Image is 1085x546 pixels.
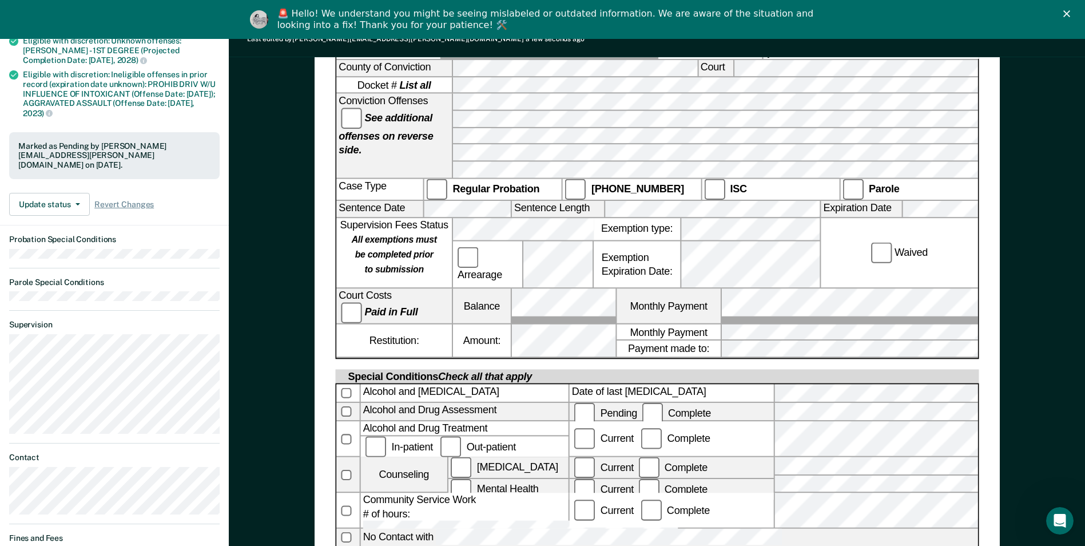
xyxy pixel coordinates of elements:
div: Alcohol and Drug Treatment [360,422,568,436]
span: 2023) [23,109,53,118]
span: Check all that apply [438,371,532,382]
input: Paid in Full [341,302,362,323]
dt: Probation Special Conditions [9,235,220,244]
label: Mental Health [448,480,569,501]
label: Current [571,433,635,444]
div: 🚨 Hello! We understand you might be seeing mislabeled or outdated information. We are aware of th... [277,8,817,31]
div: Alcohol and Drug Assessment [360,403,568,420]
input: [MEDICAL_DATA] [451,457,472,478]
img: Profile image for Kim [250,10,268,29]
dt: Parole Special Conditions [9,278,220,287]
label: [MEDICAL_DATA] [448,457,569,478]
input: Arrearage [458,247,479,268]
strong: Paid in Full [364,306,418,318]
label: Balance [453,288,511,323]
input: Regular Probation [426,179,447,200]
button: Update status [9,193,90,216]
label: County of Conviction [336,60,452,76]
input: Mental Health [451,480,472,501]
span: Revert Changes [94,200,154,209]
label: Sentence Length [512,201,604,217]
label: Pending [571,407,639,418]
label: Current [571,504,635,516]
div: Case Type [336,179,423,200]
input: ISC [704,179,725,200]
label: Amount: [453,324,511,357]
input: Complete [638,480,659,501]
label: Payment made to: [617,341,721,357]
label: Monthly Payment [617,288,721,323]
label: Court [698,60,733,76]
label: Complete [636,484,710,495]
input: Parole [842,179,864,200]
label: Date of last [MEDICAL_DATA] [569,385,773,402]
label: Waived [869,242,930,263]
input: In-patient [365,437,386,458]
label: Current [571,484,635,495]
span: Docket # [357,78,431,92]
label: Monthly Payment [617,324,721,340]
div: Close [1063,10,1075,17]
strong: Regular Probation [452,183,539,194]
div: Supervision Fees Status [336,218,452,287]
label: In-patient [363,441,438,452]
div: Complete [638,504,712,516]
iframe: Intercom live chat [1046,507,1074,535]
div: Conviction Offenses [336,94,452,177]
label: No Contact with [360,529,977,546]
input: [PHONE_NUMBER] [565,179,586,200]
label: Complete [639,407,713,418]
span: a few seconds ago [526,35,585,43]
div: Counseling [360,457,447,492]
label: Complete [638,433,712,444]
div: Marked as Pending by [PERSON_NAME][EMAIL_ADDRESS][PERSON_NAME][DOMAIN_NAME] on [DATE]. [18,141,210,170]
input: Current [574,457,595,478]
input: Complete [638,457,659,478]
input: No Contact with [436,529,782,545]
label: Complete [636,461,710,473]
dt: Supervision [9,320,220,330]
input: Complete [641,500,662,521]
strong: See additional offenses on reverse side. [339,112,433,155]
input: Current [574,500,595,521]
input: Current [574,429,595,450]
div: Eligible with discretion: Ineligible offenses in prior record (expiration date unknown): PROHIB D... [23,70,220,118]
input: Current [574,480,595,501]
input: Pending [574,403,595,424]
strong: Parole [869,183,900,194]
strong: List all [399,79,431,90]
div: Restitution: [336,324,452,357]
div: Alcohol and [MEDICAL_DATA] [360,385,568,402]
div: Special Conditions [345,370,534,383]
div: Exemption Expiration Date: [594,241,680,287]
span: 2028) [117,56,147,65]
input: Out-patient [440,437,462,458]
strong: [PHONE_NUMBER] [591,183,684,194]
strong: ISC [730,183,746,194]
label: Sentence Date [336,201,423,217]
label: Out-patient [438,441,518,452]
label: Exemption type: [594,218,680,240]
label: Arrearage [455,247,520,282]
dt: Contact [9,453,220,462]
input: Complete [641,429,662,450]
label: Expiration Date [821,201,901,217]
dt: Fines and Fees [9,533,220,543]
div: Eligible with discretion: Unknown offenses: [PERSON_NAME] - 1ST DEGREE (Projected Completion Date... [23,36,220,65]
input: Complete [642,403,663,424]
label: Current [571,461,635,473]
input: Waived [871,242,892,263]
div: Community Service Work # of hours: [360,493,568,528]
div: Court Costs [336,288,452,323]
input: See additional offenses on reverse side. [341,108,362,129]
strong: All exemptions must be completed prior to submission [351,234,436,275]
